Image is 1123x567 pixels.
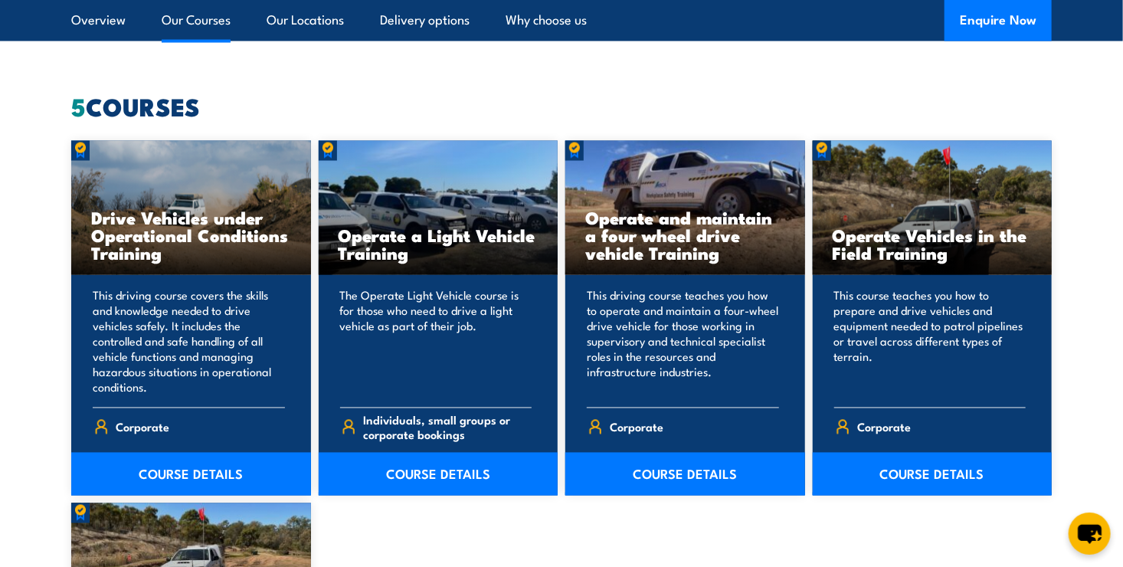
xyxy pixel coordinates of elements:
p: This course teaches you how to prepare and drive vehicles and equipment needed to patrol pipeline... [834,288,1026,395]
a: COURSE DETAILS [71,453,311,496]
p: The Operate Light Vehicle course is for those who need to drive a light vehicle as part of their ... [340,288,532,395]
span: Corporate [857,415,911,439]
span: Individuals, small groups or corporate bookings [363,413,532,442]
a: COURSE DETAILS [319,453,558,496]
p: This driving course teaches you how to operate and maintain a four-wheel drive vehicle for those ... [587,288,779,395]
span: Corporate [611,415,664,439]
button: chat-button [1069,513,1111,555]
h3: Operate Vehicles in the Field Training [833,227,1033,262]
p: This driving course covers the skills and knowledge needed to drive vehicles safely. It includes ... [93,288,285,395]
h2: COURSES [71,95,1052,116]
h3: Operate a Light Vehicle Training [339,227,539,262]
h3: Operate and maintain a four wheel drive vehicle Training [585,209,785,262]
strong: 5 [71,87,86,125]
h3: Drive Vehicles under Operational Conditions Training [91,209,291,262]
span: Corporate [116,415,170,439]
a: COURSE DETAILS [813,453,1053,496]
a: COURSE DETAILS [565,453,805,496]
